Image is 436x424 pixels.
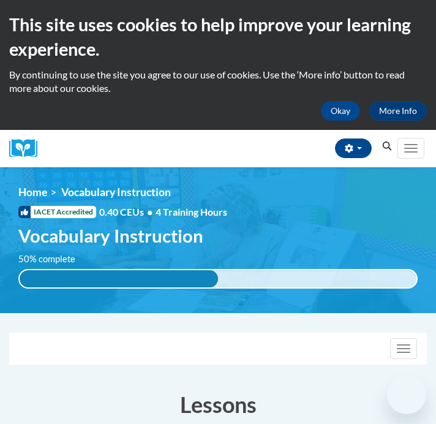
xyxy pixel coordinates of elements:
div: 50% complete [20,270,218,287]
label: 50% complete [18,252,89,266]
img: Logo brand [9,139,46,158]
div: Main menu [396,130,427,167]
span: Vocabulary Instruction [61,186,171,199]
iframe: Button to launch messaging window [387,375,426,414]
button: Search [378,139,396,154]
span: Vocabulary Instruction [18,225,203,246]
p: By continuing to use the site you agree to our use of cookies. Use the ‘More info’ button to read... [9,68,427,95]
span: 0.40 CEUs [99,205,156,219]
h3: Lessons [9,389,427,420]
span: 4 Training Hours [156,206,227,218]
span: • [147,206,152,218]
button: Account Settings [335,138,372,158]
h2: This site uses cookies to help improve your learning experience. [9,12,427,62]
button: Okay [321,101,360,121]
a: Cox Campus [9,139,46,158]
a: Home [18,186,47,199]
a: More Info [369,101,427,121]
span: IACET Accredited [18,206,96,218]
